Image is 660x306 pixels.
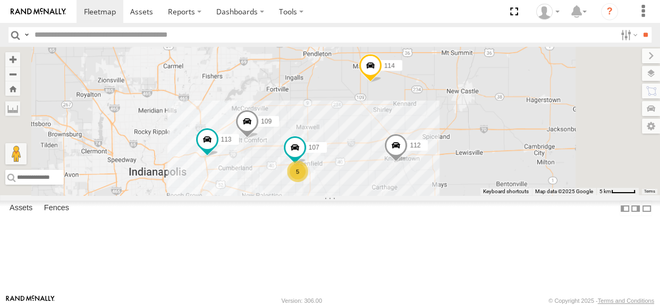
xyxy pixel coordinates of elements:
[630,201,641,216] label: Dock Summary Table to the Right
[548,297,654,304] div: © Copyright 2025 -
[641,201,652,216] label: Hide Summary Table
[620,201,630,216] label: Dock Summary Table to the Left
[616,27,639,43] label: Search Filter Options
[642,119,660,134] label: Map Settings
[5,67,20,81] button: Zoom out
[221,136,232,143] span: 113
[309,143,319,151] span: 107
[599,188,611,194] span: 5 km
[5,52,20,67] button: Zoom in
[287,161,308,182] div: 5
[532,4,563,20] div: Brandon Hickerson
[11,8,66,15] img: rand-logo.svg
[282,297,322,304] div: Version: 306.00
[261,118,272,125] span: 109
[410,142,420,149] span: 112
[596,188,639,195] button: Map Scale: 5 km per 42 pixels
[644,189,655,194] a: Terms (opens in new tab)
[483,188,529,195] button: Keyboard shortcuts
[5,101,20,116] label: Measure
[535,188,593,194] span: Map data ©2025 Google
[384,62,395,69] span: 114
[22,27,31,43] label: Search Query
[598,297,654,304] a: Terms and Conditions
[5,81,20,96] button: Zoom Home
[601,3,618,20] i: ?
[5,143,27,164] button: Drag Pegman onto the map to open Street View
[6,295,55,306] a: Visit our Website
[39,201,74,216] label: Fences
[4,201,38,216] label: Assets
